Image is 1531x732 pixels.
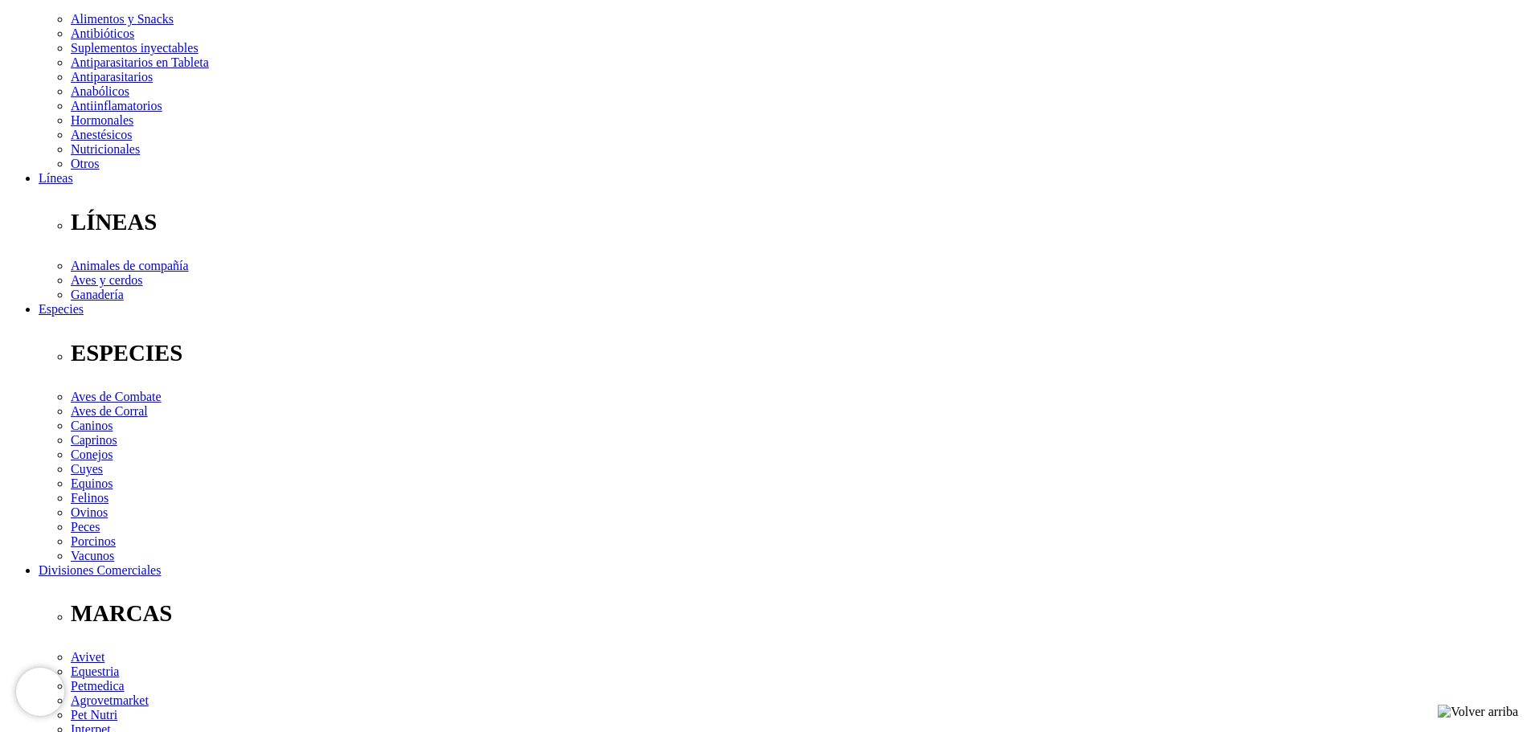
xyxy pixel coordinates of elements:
a: Antiparasitarios [71,70,153,84]
p: LÍNEAS [71,209,1525,235]
a: Equestria [71,665,119,678]
a: Líneas [39,171,73,185]
a: Agrovetmarket [71,693,149,707]
a: Avivet [71,650,104,664]
a: Suplementos inyectables [71,41,199,55]
p: MARCAS [71,600,1525,627]
img: Volver arriba [1438,705,1518,719]
a: Petmedica [71,679,125,693]
a: Caninos [71,419,113,432]
a: Equinos [71,476,113,490]
a: Antiparasitarios en Tableta [71,55,209,69]
a: Conejos [71,448,113,461]
a: Peces [71,520,100,534]
a: Alimentos y Snacks [71,12,174,26]
a: Porcinos [71,534,116,548]
a: Aves de Corral [71,404,148,418]
a: Anestésicos [71,128,132,141]
a: Animales de compañía [71,259,189,272]
a: Aves de Combate [71,390,162,403]
a: Especies [39,302,84,316]
a: Anabólicos [71,84,129,98]
a: Divisiones Comerciales [39,563,161,577]
a: Caprinos [71,433,117,447]
a: Otros [71,157,100,170]
a: Cuyes [71,462,103,476]
a: Felinos [71,491,108,505]
p: ESPECIES [71,340,1525,366]
a: Vacunos [71,549,114,562]
a: Antibióticos [71,27,134,40]
iframe: Brevo live chat [16,668,64,716]
a: Nutricionales [71,142,140,156]
a: Hormonales [71,113,133,127]
a: Ovinos [71,505,108,519]
a: Ganadería [71,288,124,301]
a: Aves y cerdos [71,273,142,287]
a: Pet Nutri [71,708,117,722]
a: Antiinflamatorios [71,99,162,112]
